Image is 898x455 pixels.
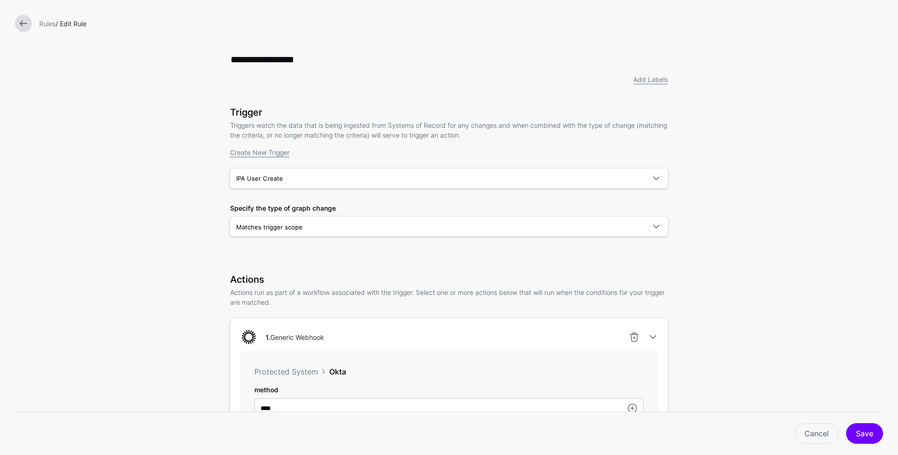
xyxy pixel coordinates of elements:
[239,328,258,346] img: svg+xml;base64,PHN2ZyB3aWR0aD0iNjQiIGhlaWdodD0iNjQiIHZpZXdCb3g9IjAgMCA2NCA2NCIgZmlsbD0ibm9uZSIgeG...
[36,19,887,29] div: / Edit Rule
[230,107,668,118] h3: Trigger
[230,274,668,285] h3: Actions
[39,20,56,28] a: Rules
[795,423,839,444] a: Cancel
[633,75,668,83] a: Add Labels
[230,148,290,156] a: Create New Trigger
[846,423,883,444] button: Save
[254,367,318,376] span: Protected System
[266,333,270,341] strong: 1.
[230,120,668,140] p: Triggers watch the data that is being ingested from Systems of Record for any changes and when co...
[262,332,327,342] div: Generic Webhook
[236,223,303,231] span: Matches trigger scope
[254,385,278,395] label: method
[236,175,283,182] span: IPA User Create
[230,203,336,213] label: Specify the type of graph change
[329,367,346,376] span: Okta
[230,287,668,307] p: Actions run as part of a workflow associated with the trigger. Select one or more actions below t...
